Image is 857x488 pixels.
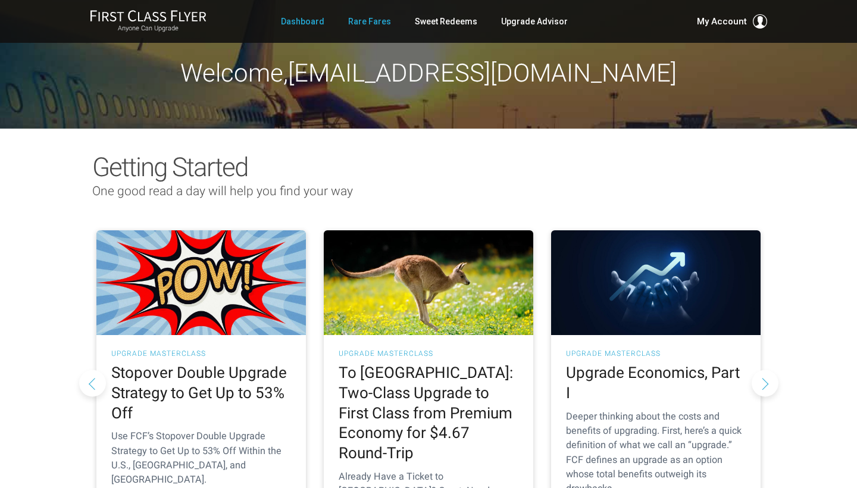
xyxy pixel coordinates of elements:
[339,363,518,464] h2: To [GEOGRAPHIC_DATA]: Two-Class Upgrade to First Class from Premium Economy for $4.67 Round-Trip
[111,350,291,357] h3: UPGRADE MASTERCLASS
[111,363,291,423] h2: Stopover Double Upgrade Strategy to Get Up to 53% Off
[92,152,248,183] span: Getting Started
[752,370,778,396] button: Next slide
[339,350,518,357] h3: UPGRADE MASTERCLASS
[92,184,353,198] span: One good read a day will help you find your way
[348,11,391,32] a: Rare Fares
[697,14,747,29] span: My Account
[415,11,477,32] a: Sweet Redeems
[180,58,677,87] span: Welcome, [EMAIL_ADDRESS][DOMAIN_NAME]
[90,24,207,33] small: Anyone Can Upgrade
[79,370,106,396] button: Previous slide
[90,10,207,22] img: First Class Flyer
[111,429,291,487] p: Use FCF’s Stopover Double Upgrade Strategy to Get Up to 53% Off Within the U.S., [GEOGRAPHIC_DATA...
[90,10,207,33] a: First Class FlyerAnyone Can Upgrade
[501,11,568,32] a: Upgrade Advisor
[281,11,324,32] a: Dashboard
[697,14,767,29] button: My Account
[566,350,746,357] h3: UPGRADE MASTERCLASS
[566,363,746,403] h2: Upgrade Economics, Part I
